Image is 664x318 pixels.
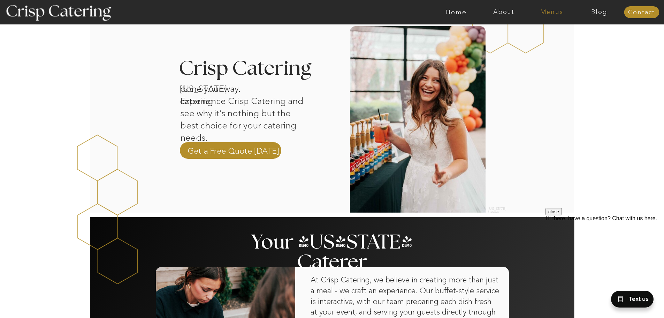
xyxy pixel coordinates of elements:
a: Menus [528,9,575,16]
a: About [480,9,528,16]
a: Get a Free Quote [DATE] [188,145,279,156]
a: Home [432,9,480,16]
a: Blog [575,9,623,16]
iframe: podium webchat widget prompt [545,208,664,292]
h2: Your [US_STATE] Caterer [250,232,414,246]
a: Contact [624,9,659,16]
h1: [US_STATE] catering [180,83,252,92]
h2: [US_STATE] Caterer [488,207,510,211]
iframe: podium webchat widget bubble [594,283,664,318]
p: done your way. Experience Crisp Catering and see why it’s nothing but the best choice for your ca... [180,83,307,127]
h3: Crisp Catering [179,59,329,79]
